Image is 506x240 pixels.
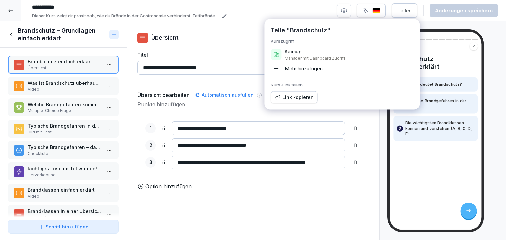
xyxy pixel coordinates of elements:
[8,184,119,202] div: Brandklassen einfach erklärtVideo
[28,208,101,215] p: Brandklassen in einer Übersicht:
[28,80,101,86] p: Was ist Brandschutz überhaupt?
[8,205,119,223] div: Brandklassen in einer Übersicht:Übersicht
[28,108,101,114] p: Multiple-Choice Frage
[393,55,478,71] h4: Brandschutz einfach erklärt
[28,101,101,108] p: Welche Brandgefahren kommen häufig in der Gastronomie vor?
[38,223,89,230] div: Schritt hinzufügen
[435,7,493,14] div: Änderungen speichern
[137,91,190,99] h5: Übersicht bearbeiten
[285,56,345,61] p: Manager mit Dashboard Zugriff
[8,98,119,116] div: Welche Brandgefahren kommen häufig in der Gastronomie vor?Multiple-Choice Frage
[18,27,107,42] h1: Brandschutz – Grundlagen einfach erklärt
[137,100,369,108] p: Punkte hinzufügen
[372,8,380,14] img: de.svg
[28,165,101,172] p: Richtiges Löschmittel wählen!
[28,151,101,156] p: Checkliste
[397,7,412,14] div: Teilen
[145,182,192,190] p: Option hinzufügen
[405,120,474,137] p: Die wichtigsten Brandklassen kennen und verstehen (A, B, C, D, F)
[8,162,119,180] div: Richtiges Löschmittel wählen!Hervorhebung
[399,126,401,131] p: 3
[271,26,330,35] p: Teile "Brandschutz"
[430,4,498,17] button: Änderungen speichern
[150,125,152,132] p: 1
[28,129,101,135] p: Bild mit Text
[271,82,413,87] h5: Kurs-Link teilen
[28,122,101,129] p: Typische Brandgefahren in der Gastronomie
[28,65,101,71] p: Übersicht
[149,159,152,166] p: 3
[137,51,369,58] label: Titel
[151,33,179,42] p: Übersicht
[149,142,152,149] p: 2
[268,63,416,74] button: Mehr hinzufügen
[193,91,255,99] div: Automatisch ausfüllen
[32,13,220,19] p: Dieser Kurs zeigt dir praxisnah, wie du Brände in der Gastronomie verhinderst, Fettbrände sicher ...
[137,77,369,83] p: 27 / 200
[271,91,317,103] button: Link kopieren
[28,172,101,178] p: Hervorhebung
[8,141,119,159] div: Typische Brandgefahren – darauf musst du achten:Checkliste
[8,220,119,234] button: Schritt hinzufügen
[8,77,119,95] div: Was ist Brandschutz überhaupt?Video
[405,82,462,87] p: Was bedeutet Brandschutz?
[285,48,302,55] p: Kaimug
[271,63,323,74] div: Mehr hinzufügen
[8,56,119,74] div: Brandschutz einfach erklärtÜbersicht
[274,94,314,101] div: Link kopieren
[28,186,101,193] p: Brandklassen einfach erklärt
[392,3,417,18] button: Teilen
[28,58,101,65] p: Brandschutz einfach erklärt
[271,38,413,44] h5: Kurszugriff
[28,144,101,151] p: Typische Brandgefahren – darauf musst du achten:
[28,86,101,92] p: Video
[8,120,119,138] div: Typische Brandgefahren in der GastronomieBild mit Text
[405,98,474,109] p: Typische Brandgefahren in der Küche
[28,193,101,199] p: Video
